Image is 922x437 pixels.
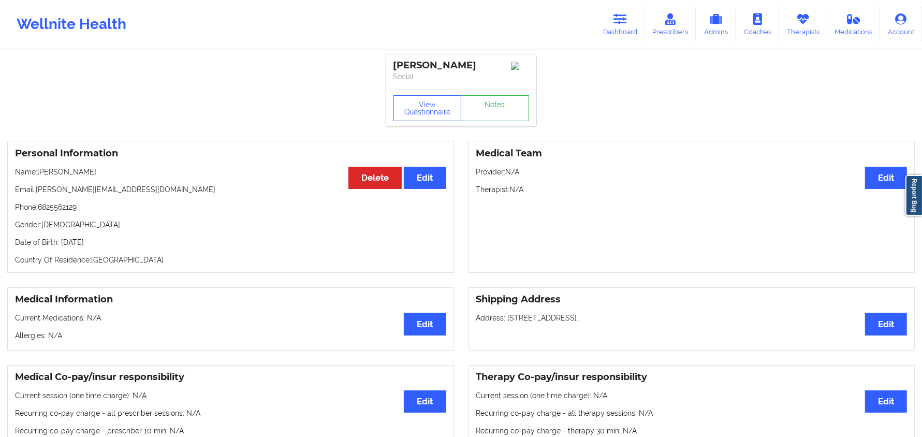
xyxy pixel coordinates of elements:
[736,7,779,41] a: Coaches
[476,426,908,436] p: Recurring co-pay charge - therapy 30 min : N/A
[393,71,529,82] p: Social
[779,7,827,41] a: Therapists
[15,184,446,195] p: Email: [PERSON_NAME][EMAIL_ADDRESS][DOMAIN_NAME]
[15,255,446,265] p: Country Of Residence: [GEOGRAPHIC_DATA]
[15,237,446,247] p: Date of Birth: [DATE]
[15,408,446,418] p: Recurring co-pay charge - all prescriber sessions : N/A
[15,294,446,305] h3: Medical Information
[15,330,446,341] p: Allergies: N/A
[476,390,908,401] p: Current session (one time charge): N/A
[15,426,446,436] p: Recurring co-pay charge - prescriber 10 min : N/A
[404,313,446,335] button: Edit
[696,7,736,41] a: Admins
[15,202,446,212] p: Phone: 6825562129
[15,313,446,323] p: Current Medications: N/A
[404,167,446,189] button: Edit
[404,390,446,413] button: Edit
[880,7,922,41] a: Account
[476,184,908,195] p: Therapist: N/A
[476,313,908,323] p: Address: [STREET_ADDRESS].
[595,7,645,41] a: Dashboard
[15,371,446,383] h3: Medical Co-pay/insur responsibility
[905,175,922,216] a: Report Bug
[15,390,446,401] p: Current session (one time charge): N/A
[865,390,907,413] button: Edit
[15,167,446,177] p: Name: [PERSON_NAME]
[393,95,462,121] button: View Questionnaire
[476,294,908,305] h3: Shipping Address
[645,7,696,41] a: Prescribers
[348,167,402,189] button: Delete
[393,60,529,71] div: [PERSON_NAME]
[827,7,881,41] a: Medications
[476,408,908,418] p: Recurring co-pay charge - all therapy sessions : N/A
[15,148,446,159] h3: Personal Information
[865,313,907,335] button: Edit
[476,371,908,383] h3: Therapy Co-pay/insur responsibility
[511,62,529,70] img: Image%2Fplaceholer-image.png
[476,148,908,159] h3: Medical Team
[865,167,907,189] button: Edit
[476,167,908,177] p: Provider: N/A
[461,95,529,121] a: Notes
[15,220,446,230] p: Gender: [DEMOGRAPHIC_DATA]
